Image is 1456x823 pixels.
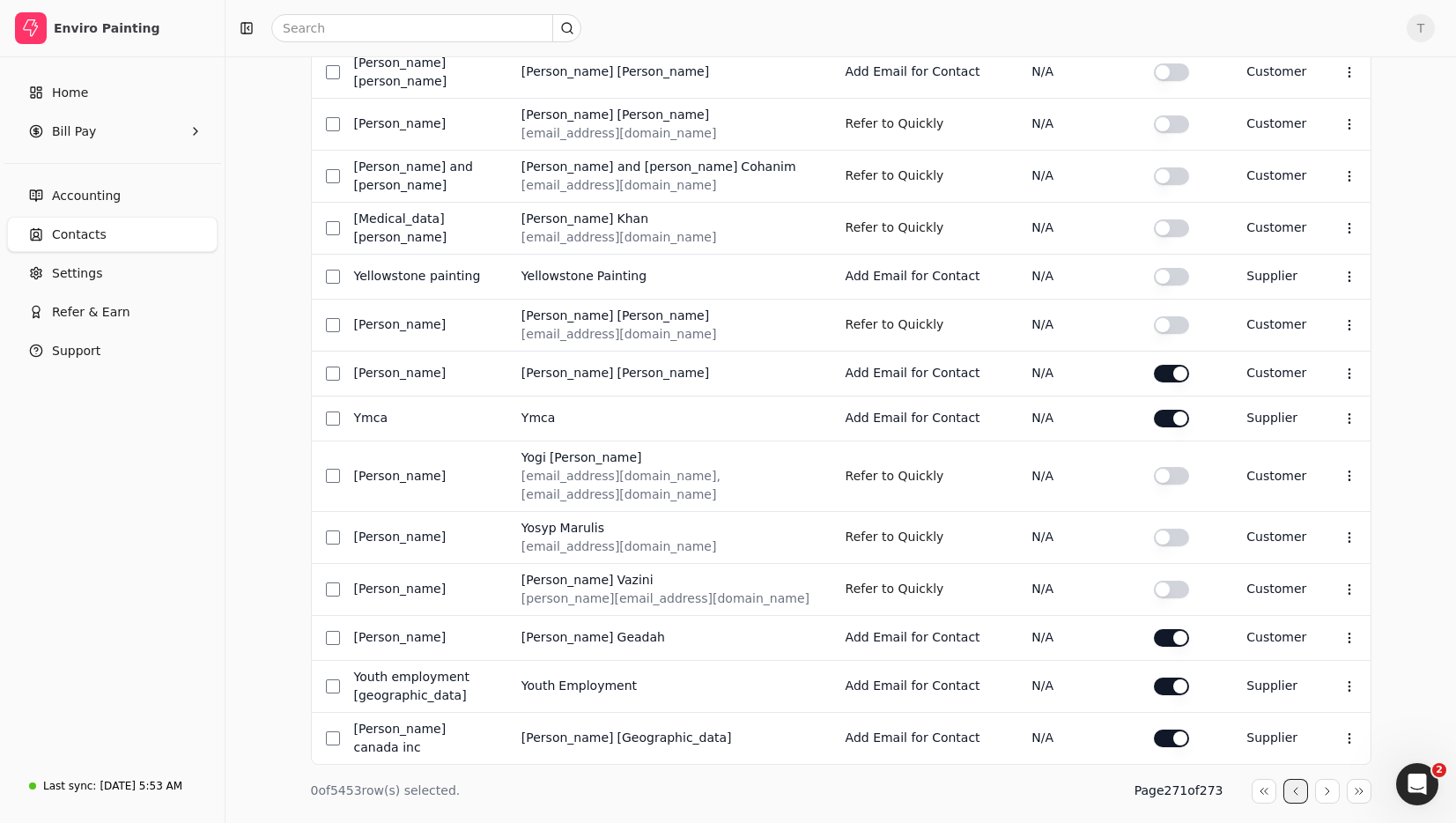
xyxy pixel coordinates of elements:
[558,677,637,695] div: Employment
[1407,14,1435,42] button: T
[1246,167,1306,185] div: customer
[1246,467,1306,486] div: customer
[1246,628,1306,647] div: customer
[521,158,738,176] div: [PERSON_NAME] and [PERSON_NAME]
[311,782,461,800] div: 0 of 5453 row(s) selected.
[354,720,493,757] div: [PERSON_NAME] Canada Inc
[560,519,604,538] div: Marulis
[354,628,493,647] div: [PERSON_NAME]
[617,210,649,228] div: Khan
[326,318,340,332] button: Select row
[846,267,1004,285] div: Add Email for Contact
[326,469,340,483] button: Select row
[326,65,340,79] button: Select row
[1031,364,1125,382] div: N/A
[617,571,654,589] div: Vazini
[7,256,218,291] a: Settings
[1031,528,1125,546] div: N/A
[52,122,96,141] span: Bill Pay
[354,210,493,247] div: [MEDICAL_DATA][PERSON_NAME]
[354,668,493,705] div: Youth Employment [GEOGRAPHIC_DATA]
[846,409,1004,427] div: Add Email for Contact
[52,226,107,244] span: Contacts
[100,778,182,794] div: [DATE] 5:53 AM
[7,114,218,149] button: Bill Pay
[1031,467,1125,486] div: N/A
[43,778,96,794] div: Last sync:
[846,575,944,604] button: Refer to Quickly
[521,124,817,143] div: [EMAIL_ADDRESS][DOMAIN_NAME]
[846,110,944,138] button: Refer to Quickly
[1246,267,1306,285] div: Supplier
[521,571,614,589] div: [PERSON_NAME]
[1031,167,1125,185] div: N/A
[521,210,614,228] div: [PERSON_NAME]
[846,729,1004,747] div: Add Email for Contact
[550,449,642,467] div: [PERSON_NAME]
[521,449,546,467] div: Yogi
[1031,580,1125,598] div: N/A
[326,631,340,645] button: Select row
[521,467,817,504] div: [EMAIL_ADDRESS][DOMAIN_NAME], [EMAIL_ADDRESS][DOMAIN_NAME]
[354,115,493,133] div: [PERSON_NAME]
[1432,763,1446,777] span: 2
[1246,115,1306,133] div: customer
[326,221,340,235] button: Select row
[521,729,614,747] div: [PERSON_NAME]
[326,169,340,183] button: Select row
[1396,763,1438,805] iframe: Intercom live chat
[521,364,614,382] div: [PERSON_NAME]
[617,628,665,647] div: Geadah
[846,214,944,242] button: Refer to Quickly
[846,63,1004,81] div: Add Email for Contact
[617,364,710,382] div: [PERSON_NAME]
[1246,219,1306,237] div: customer
[521,267,594,285] div: Yellowstone
[846,311,944,339] button: Refer to Quickly
[846,677,1004,695] div: Add Email for Contact
[354,54,493,91] div: [PERSON_NAME] [PERSON_NAME]
[521,325,817,344] div: [EMAIL_ADDRESS][DOMAIN_NAME]
[1246,677,1306,695] div: Supplier
[521,538,817,556] div: [EMAIL_ADDRESS][DOMAIN_NAME]
[1031,628,1125,647] div: N/A
[521,307,614,325] div: [PERSON_NAME]
[521,677,556,695] div: Youth
[52,264,102,283] span: Settings
[1134,782,1223,800] div: Page 271 of 273
[354,158,493,195] div: [PERSON_NAME] and [PERSON_NAME]
[1031,677,1125,695] div: N/A
[52,187,121,205] span: Accounting
[1246,580,1306,598] div: customer
[1031,409,1125,427] div: N/A
[354,364,493,382] div: [PERSON_NAME]
[521,176,817,195] div: [EMAIL_ADDRESS][DOMAIN_NAME]
[617,729,732,747] div: [GEOGRAPHIC_DATA]
[1031,63,1125,81] div: N/A
[521,106,614,124] div: [PERSON_NAME]
[7,294,218,330] button: Refer & Earn
[354,467,493,486] div: [PERSON_NAME]
[7,333,218,368] button: Support
[521,628,614,647] div: [PERSON_NAME]
[846,523,944,552] button: Refer to Quickly
[1246,364,1306,382] div: customer
[7,217,218,252] a: Contacts
[354,580,493,598] div: [PERSON_NAME]
[354,315,493,334] div: [PERSON_NAME]
[1246,528,1306,546] div: customer
[521,589,817,608] div: [PERSON_NAME][EMAIL_ADDRESS][DOMAIN_NAME]
[1246,729,1306,747] div: Supplier
[521,228,817,247] div: [EMAIL_ADDRESS][DOMAIN_NAME]
[1031,115,1125,133] div: N/A
[846,628,1004,647] div: Add Email for Contact
[1031,729,1125,747] div: N/A
[52,342,100,360] span: Support
[521,409,555,427] div: YMCA
[1246,315,1306,334] div: customer
[617,307,710,325] div: [PERSON_NAME]
[521,63,614,81] div: [PERSON_NAME]
[326,117,340,131] button: Select row
[52,303,130,322] span: Refer & Earn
